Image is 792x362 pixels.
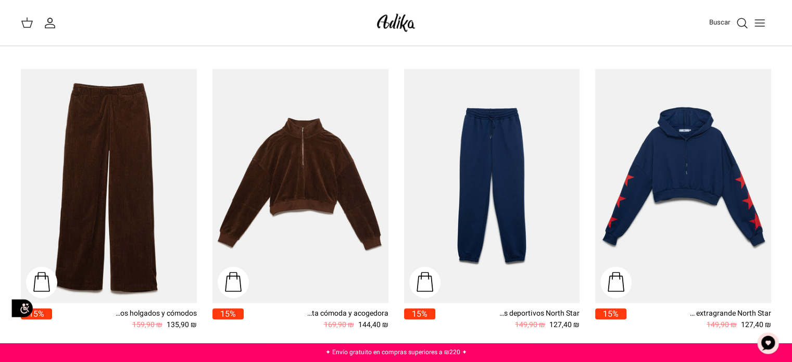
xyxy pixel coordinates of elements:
a: Pantalones deportivos holgados y cómodos [21,69,197,303]
font: 15% [603,308,619,320]
a: Sudadera corta cómoda y acogedora [212,69,388,303]
font: Sudadera corta cómoda y acogedora [269,308,388,319]
a: 15% [212,308,244,331]
a: Pantalones deportivos North Star 127,40 ₪ 149,90 ₪ [435,308,580,331]
font: 159,90 ₪ [132,319,162,330]
font: 15% [220,308,236,320]
font: 149,90 ₪ [515,319,545,330]
a: Pantalones deportivos North Star [404,69,580,303]
button: Alternar menú [748,11,771,34]
font: Pantalones deportivos North Star [471,308,580,319]
a: Sudadera con capucha extragrande North Star 127,40 ₪ 149,90 ₪ [626,308,771,331]
font: 127,40 ₪ [549,319,580,330]
a: 15% [595,308,626,331]
a: ✦ Envío gratuito en compras superiores a ₪220 ✦ [325,347,467,357]
img: accessibility_icon02.svg [8,294,36,322]
font: 15% [412,308,428,320]
a: Sudadera con capucha extragrande North Star [595,69,771,303]
a: Buscar [709,17,748,29]
a: Sudadera corta cómoda y acogedora 144,40 ₪ 169,90 ₪ [244,308,388,331]
font: 144,40 ₪ [358,319,388,330]
font: 127,40 ₪ [741,319,771,330]
font: Buscar [709,17,730,27]
font: Pantalones deportivos holgados y cómodos [55,308,197,319]
a: Pantalones deportivos holgados y cómodos 135,90 ₪ 159,90 ₪ [52,308,197,331]
font: 149,90 ₪ [707,319,737,330]
font: 135,90 ₪ [167,319,197,330]
font: Sudadera con capucha extragrande North Star [620,308,771,319]
a: Mi cuenta [44,17,60,29]
img: Adika IL [374,10,418,35]
button: Charlar [752,328,784,359]
font: 169,90 ₪ [324,319,354,330]
a: 15% [404,308,435,331]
